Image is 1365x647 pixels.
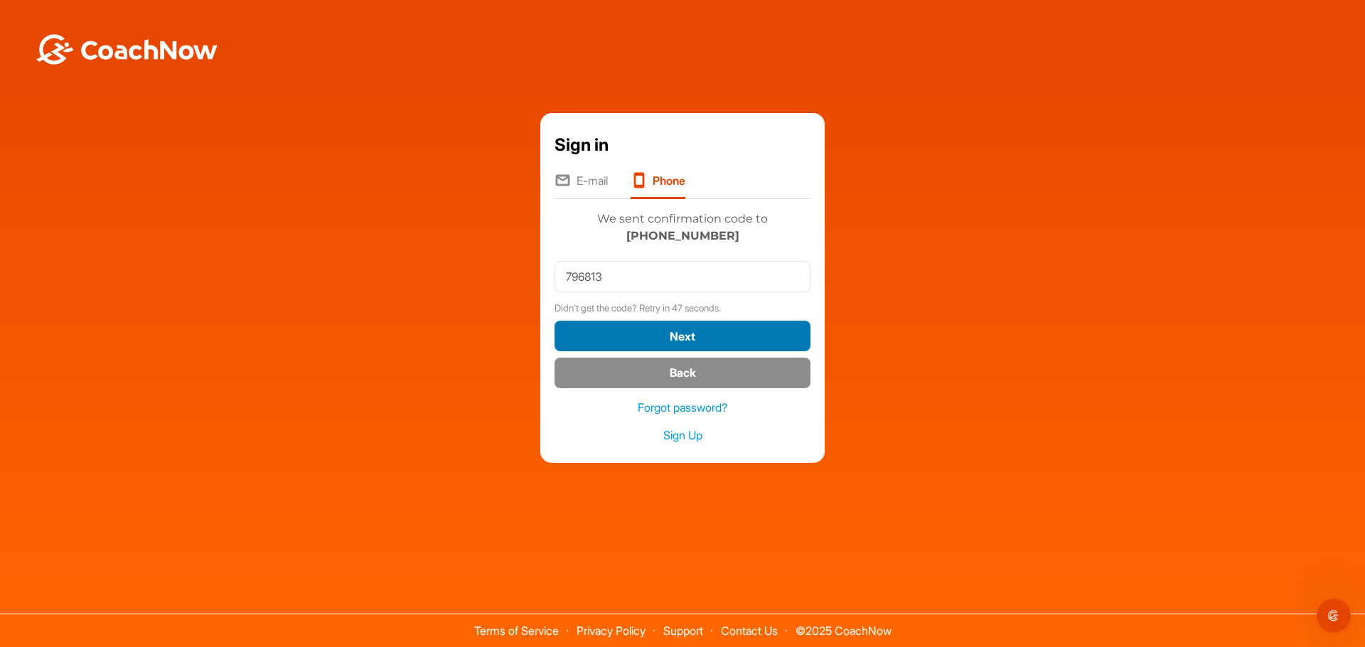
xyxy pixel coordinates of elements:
span: Retry in 47 seconds. [639,302,721,314]
li: Phone [631,172,685,199]
iframe: Intercom live chat [1317,599,1351,633]
a: Terms of Service [474,624,559,638]
button: Back [555,358,810,388]
a: Sign Up [555,427,810,444]
span: © 2025 CoachNow [788,614,899,636]
button: Next [555,321,810,351]
input: Verification Code [555,261,810,292]
a: Privacy Policy [577,624,646,638]
a: Support [663,624,703,638]
div: Didn't get the code? [555,301,810,316]
div: We sent confirmation code to [555,210,810,245]
a: Contact Us [721,624,778,638]
a: Forgot password? [555,400,810,416]
img: BwLJSsUCoWCh5upNqxVrqldRgqLPVwmV24tXu5FoVAoFEpwwqQ3VIfuoInZCoVCoTD4vwADAC3ZFMkVEQFDAAAAAElFTkSuQmCC [34,34,219,65]
li: E-mail [555,172,608,199]
div: Sign in [555,132,810,158]
strong: [PHONE_NUMBER] [626,229,739,242]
